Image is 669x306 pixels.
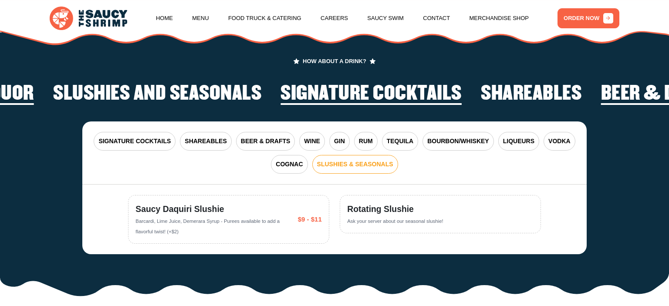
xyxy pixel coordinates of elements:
h2: Shareables [481,83,581,104]
button: WINE [299,132,325,151]
a: ORDER NOW [557,8,619,28]
span: SHAREABLES [185,137,226,146]
span: SLUSHIES & SEASONALS [317,160,393,169]
button: LIQUEURS [498,132,539,151]
button: GIN [329,132,350,151]
span: VODKA [548,137,571,146]
span: GIN [334,137,345,146]
li: 6 of 6 [53,83,261,108]
span: HOW ABOUT A DRINK? [294,58,375,64]
button: COGNAC [271,155,307,174]
button: SLUSHIES & SEASONALS [312,155,398,174]
span: TEQUILA [387,137,413,146]
button: TEQUILA [382,132,418,151]
span: RUM [359,137,373,146]
img: logo [50,7,127,30]
a: Careers [321,2,348,35]
span: COGNAC [276,160,303,169]
li: 1 of 6 [280,83,462,108]
h2: Slushies and Seasonals [53,83,261,104]
span: LIQUEURS [503,137,534,146]
a: Saucy Swim [367,2,404,35]
button: VODKA [544,132,575,151]
h2: Signature Cocktails [280,83,462,104]
span: Ask your server about our seasonal slushie! [347,219,443,224]
a: Home [156,2,173,35]
a: Menu [192,2,209,35]
span: Saucy Daquiri Slushie [135,203,291,215]
span: $9 - $11 [298,215,322,225]
button: SIGNATURE COCKTAILS [94,132,176,151]
button: BEER & DRAFTS [236,132,295,151]
li: 2 of 6 [481,83,581,108]
button: BOURBON/WHISKEY [422,132,494,151]
span: WINE [304,137,320,146]
span: Barcardi, Lime Juice, Demerara Syrup - Purees available to add a flavorful twist! (+$2) [135,219,280,234]
button: RUM [354,132,378,151]
span: BEER & DRAFTS [241,137,291,146]
button: SHAREABLES [180,132,231,151]
a: Merchandise Shop [470,2,529,35]
a: Contact [423,2,450,35]
span: SIGNATURE COCKTAILS [98,137,171,146]
span: Rotating Slushie [347,203,443,215]
span: BOURBON/WHISKEY [427,137,489,146]
a: Food Truck & Catering [228,2,301,35]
